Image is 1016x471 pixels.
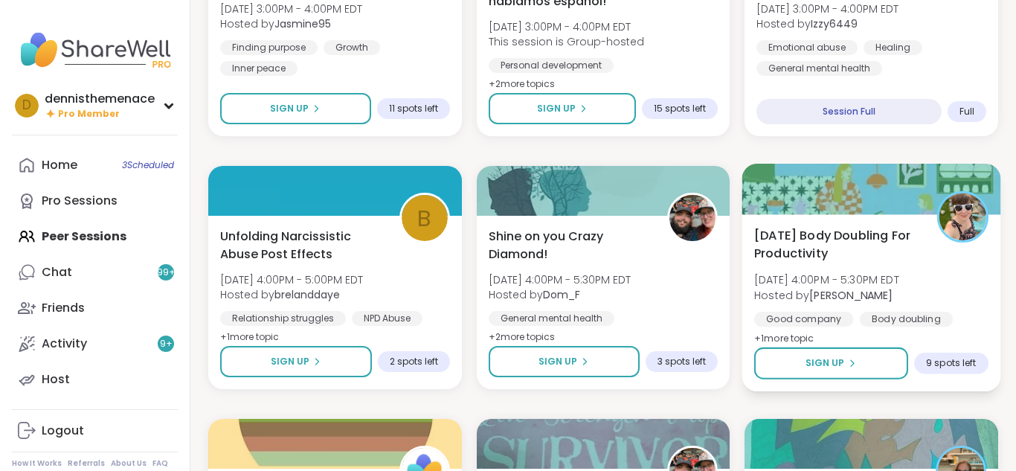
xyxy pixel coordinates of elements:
[220,40,318,55] div: Finding purpose
[537,102,576,115] span: Sign Up
[22,96,31,115] span: d
[756,40,858,55] div: Emotional abuse
[42,300,85,316] div: Friends
[390,356,438,368] span: 2 spots left
[754,347,908,379] button: Sign Up
[12,290,178,326] a: Friends
[42,157,77,173] div: Home
[489,93,637,124] button: Sign Up
[58,108,120,121] span: Pro Member
[810,287,893,302] b: [PERSON_NAME]
[42,423,84,439] div: Logout
[489,34,644,49] span: This session is Group-hosted
[489,272,631,287] span: [DATE] 4:00PM - 5:30PM EDT
[669,195,716,241] img: Dom_F
[352,311,422,326] div: NPD Abuse
[860,312,953,327] div: Body doubling
[756,61,882,76] div: General mental health
[754,272,899,287] span: [DATE] 4:00PM - 5:30PM EDT
[220,287,363,302] span: Hosted by
[12,413,178,449] a: Logout
[754,312,854,327] div: Good company
[220,16,362,31] span: Hosted by
[68,458,105,469] a: Referrals
[152,458,168,469] a: FAQ
[160,338,173,350] span: 9 +
[271,355,309,368] span: Sign Up
[12,458,62,469] a: How It Works
[12,362,178,397] a: Host
[489,311,614,326] div: General mental health
[489,58,614,73] div: Personal development
[12,183,178,219] a: Pro Sessions
[111,458,147,469] a: About Us
[122,159,174,171] span: 3 Scheduled
[538,355,577,368] span: Sign Up
[926,357,976,369] span: 9 spots left
[754,287,899,302] span: Hosted by
[939,193,986,240] img: Adrienne_QueenOfTheDawn
[389,103,438,115] span: 11 spots left
[220,61,298,76] div: Inner peace
[543,287,580,302] b: Dom_F
[489,19,644,34] span: [DATE] 3:00PM - 4:00PM EDT
[274,287,340,302] b: brelanddaye
[42,193,118,209] div: Pro Sessions
[12,326,178,362] a: Activity9+
[220,1,362,16] span: [DATE] 3:00PM - 4:00PM EDT
[864,40,922,55] div: Healing
[220,272,363,287] span: [DATE] 4:00PM - 5:00PM EDT
[220,346,372,377] button: Sign Up
[756,1,898,16] span: [DATE] 3:00PM - 4:00PM EDT
[274,16,331,31] b: Jasmine95
[756,16,898,31] span: Hosted by
[42,371,70,388] div: Host
[220,228,383,263] span: Unfolding Narcissistic Abuse Post Effects
[45,91,155,107] div: dennisthemenace
[42,336,87,352] div: Activity
[657,356,706,368] span: 3 spots left
[12,147,178,183] a: Home3Scheduled
[654,103,706,115] span: 15 spots left
[754,226,920,263] span: [DATE] Body Doubling For Productivity
[489,346,640,377] button: Sign Up
[324,40,380,55] div: Growth
[489,228,652,263] span: Shine on you Crazy Diamond!
[220,93,371,124] button: Sign Up
[489,287,631,302] span: Hosted by
[12,24,178,76] img: ShareWell Nav Logo
[12,254,178,290] a: Chat99+
[417,201,431,236] span: b
[157,266,176,279] span: 99 +
[959,106,974,118] span: Full
[42,264,72,281] div: Chat
[811,16,858,31] b: Izzy6449
[756,99,942,124] div: Session Full
[220,311,346,326] div: Relationship struggles
[806,356,845,370] span: Sign Up
[270,102,309,115] span: Sign Up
